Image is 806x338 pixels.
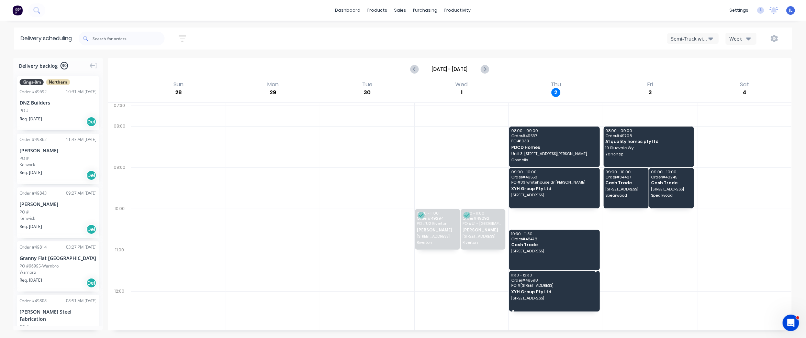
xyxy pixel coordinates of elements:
div: 4 [740,88,749,97]
div: Sun [171,81,186,88]
span: PO # U1 - [GEOGRAPHIC_DATA] [462,221,503,226]
div: 3 [646,88,655,97]
span: 08:00 - 09:00 [511,129,597,133]
span: Order # 49294 [417,216,457,220]
div: Del [86,224,97,235]
div: Granny Flat [GEOGRAPHIC_DATA] [20,254,97,262]
span: PO # 33 whitehouse dr [PERSON_NAME] [511,180,597,184]
span: Order # 49567 [511,134,597,138]
div: settings [726,5,752,15]
div: 08:00 [108,122,131,163]
span: 30 [60,62,68,69]
span: A1 quality homes pty ltd [605,139,691,144]
a: dashboard [332,5,364,15]
span: 10:30 - 11:30 [511,232,597,236]
span: PO # [STREET_ADDRESS] [511,283,597,287]
div: [PERSON_NAME] [20,200,97,208]
span: [STREET_ADDRESS] [511,193,597,197]
span: Cash Trade [605,181,646,185]
span: [PERSON_NAME] [417,228,457,232]
span: PDCD Homes [511,145,597,150]
span: Gosnells [511,158,597,162]
div: 29 [268,88,277,97]
div: PO # [20,324,29,330]
div: Order # 49692 [20,89,47,95]
span: Req. [DATE] [20,277,42,283]
div: 11:43 AM [DATE] [66,137,97,143]
div: Order # 49814 [20,244,47,250]
div: 07:30 [108,101,131,122]
div: Fri [645,81,655,88]
div: Order # 49808 [20,298,47,304]
div: Del [86,117,97,127]
div: 08:51 AM [DATE] [66,298,97,304]
span: [STREET_ADDRESS] [651,187,692,191]
span: PO # 1033 [511,139,597,143]
span: XYH Group Pty Ltd [511,290,597,294]
div: Thu [549,81,563,88]
div: Kenwick [20,162,97,168]
span: [STREET_ADDRESS] [511,249,597,253]
div: 10:00 [108,205,131,246]
div: 28 [174,88,183,97]
div: sales [391,5,410,15]
span: Riverton [462,240,503,244]
span: 09:00 - 10:00 [605,170,646,174]
span: Order # 49708 [605,134,691,138]
span: [STREET_ADDRESS] [605,187,646,191]
span: Spearwood [651,193,692,197]
button: Semi-Truck with Hiab [667,33,719,44]
div: Del [86,170,97,181]
div: 09:27 AM [DATE] [66,190,97,196]
div: products [364,5,391,15]
span: PO # U2 Riverton [417,221,457,226]
div: productivity [441,5,474,15]
span: Cash Trade [651,181,692,185]
div: 09:00 [108,163,131,205]
span: XYH Group Pty Ltd [511,186,597,191]
iframe: Intercom live chat [783,315,799,331]
span: Northern [46,79,70,85]
span: Spearwood [605,193,646,197]
span: Order # 49598 [511,278,597,282]
span: 09:00 - 10:00 [511,170,597,174]
div: Order # 49862 [20,137,47,143]
div: [PERSON_NAME] [20,147,97,154]
div: Warnbro [20,269,97,275]
span: [PERSON_NAME] [462,228,503,232]
img: Factory [12,5,23,15]
span: 11:30 - 12:30 [511,273,597,277]
div: Week [729,35,749,42]
span: [STREET_ADDRESS] [417,234,457,238]
span: Yanchep [605,152,691,156]
div: PO # [20,155,29,162]
span: Req. [DATE] [20,170,42,176]
div: Wed [454,81,470,88]
div: 11:00 [108,246,131,287]
span: Cash Trade [511,242,597,247]
div: 30 [363,88,372,97]
span: Delivery backlog [19,62,58,69]
div: 1 [457,88,466,97]
span: [STREET_ADDRESS] [462,234,503,238]
span: Riverton [417,240,457,244]
span: Req. [DATE] [20,223,42,230]
div: PO #96995-Warnbro [20,263,59,269]
span: 10:00 - 11:00 [462,211,503,215]
span: Kings-8m [20,79,44,85]
div: Kenwick [20,215,97,221]
span: Order # 49558 [511,175,597,179]
div: DNZ Builders [20,99,97,106]
div: PO # [20,209,29,215]
div: Sat [738,81,751,88]
div: Order # 49843 [20,190,47,196]
div: Mon [265,81,281,88]
span: 08:00 - 09:00 [605,129,691,133]
span: Order # 40245 [651,175,692,179]
div: purchasing [410,5,441,15]
button: Week [726,33,757,45]
div: Semi-Truck with Hiab [671,35,708,42]
span: JL [789,7,793,13]
span: 10:00 - 11:00 [417,211,457,215]
span: Order # 48478 [511,237,597,241]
